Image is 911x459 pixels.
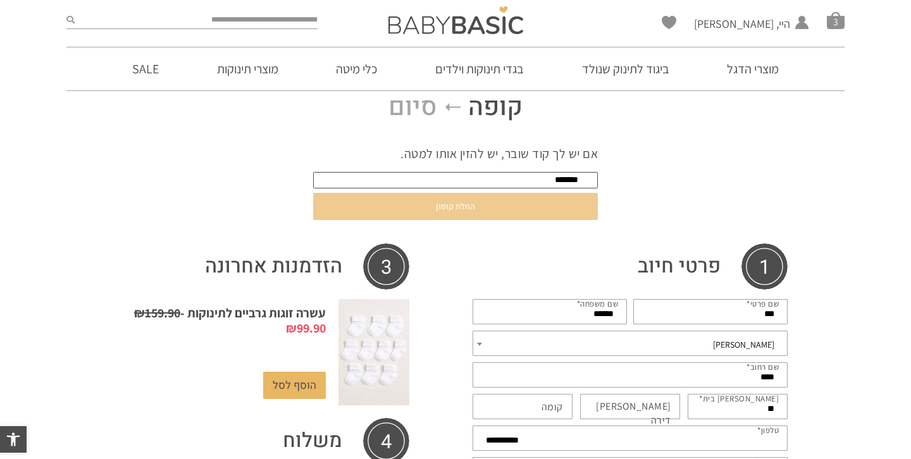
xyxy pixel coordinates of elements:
[747,362,750,372] abbr: נדרש
[662,16,676,29] a: Wishlist
[134,305,180,321] bdi: 159.90
[473,331,788,356] span: לפיד
[542,400,563,414] label: קומה
[576,400,671,428] label: [PERSON_NAME] דירה
[198,47,297,90] a: מוצרי תינוקות
[113,47,178,90] a: SALE
[662,16,676,34] span: Wishlist
[827,11,845,29] span: סל קניות
[473,243,788,290] h3: פרטי חיוב‫
[317,47,396,90] a: כלי מיטה
[286,320,297,336] span: ₪
[468,92,523,123] span: קופה
[313,193,598,220] button: החלת קופון
[416,47,543,90] a: בגדי תינוקות וילדים
[486,336,774,353] span: לפיד
[747,298,779,310] label: שם פרטי
[134,305,326,336] a: עשרה זוגות גרביים לתינוקות -
[757,425,761,436] abbr: נדרש
[757,425,779,436] label: טלפון
[563,47,688,90] a: ביגוד לתינוק שנולד
[313,145,598,162] p: אם יש לך קוד שובר, יש להזין אותו למטה.
[263,372,326,399] a: הוסף לסל
[123,243,409,290] h3: הזדמנות אחרונה
[694,32,790,47] span: החשבון שלי
[747,362,779,373] label: שם רחוב
[388,92,437,123] span: סיום
[699,393,779,405] label: [PERSON_NAME] בית
[827,11,845,29] a: סל קניות3
[577,298,619,310] label: שם משפחה
[708,47,798,90] a: מוצרי הדגל
[577,298,581,309] abbr: נדרש
[134,305,145,321] span: ₪
[699,393,703,404] abbr: נדרש
[286,320,326,336] bdi: 99.90
[388,6,523,34] img: Baby Basic בגדי תינוקות וילדים אונליין
[747,298,750,309] abbr: נדרש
